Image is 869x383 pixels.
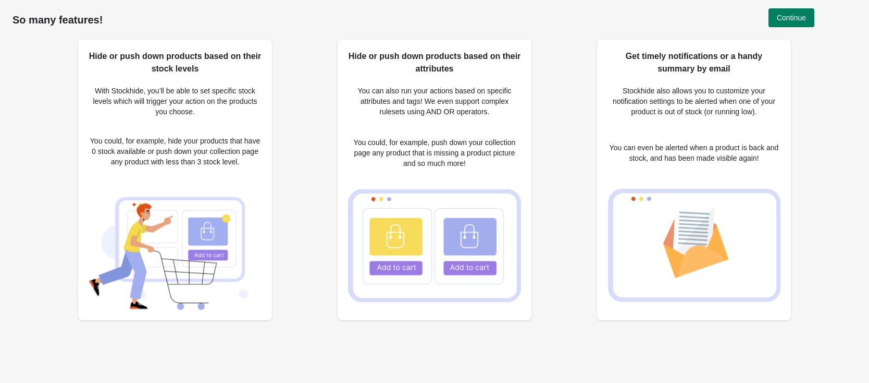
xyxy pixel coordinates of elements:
[89,86,262,117] p: With Stockhide, you’ll be able to set specific stock levels which will trigger your action on the...
[607,50,780,75] h2: Get timely notifications or a handy summary by email
[607,86,780,117] p: Stockhide also allows you to customize your notification settings to be alerted when one of your ...
[89,50,262,75] h2: Hide or push down products based on their stock levels
[89,185,262,310] img: Hide or push down products based on their stock levels
[607,189,780,302] img: Get timely notifications or a handy summary by email
[607,142,780,163] p: You can even be alerted when a product is back and stock, and has been made visible again!
[348,189,521,302] img: Hide or push down products based on their attributes
[348,50,521,75] h2: Hide or push down products based on their attributes
[89,136,262,167] p: You could, for example, hide your products that have 0 stock available or push down your collecti...
[13,14,856,26] h1: So many features!
[777,14,806,22] span: Continue
[348,86,521,117] p: You can also run your actions based on specific attributes and tags! We even support complex rule...
[768,8,814,27] button: Continue
[348,137,521,169] p: You could, for example, push down your collection page any product that is missing a product pict...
